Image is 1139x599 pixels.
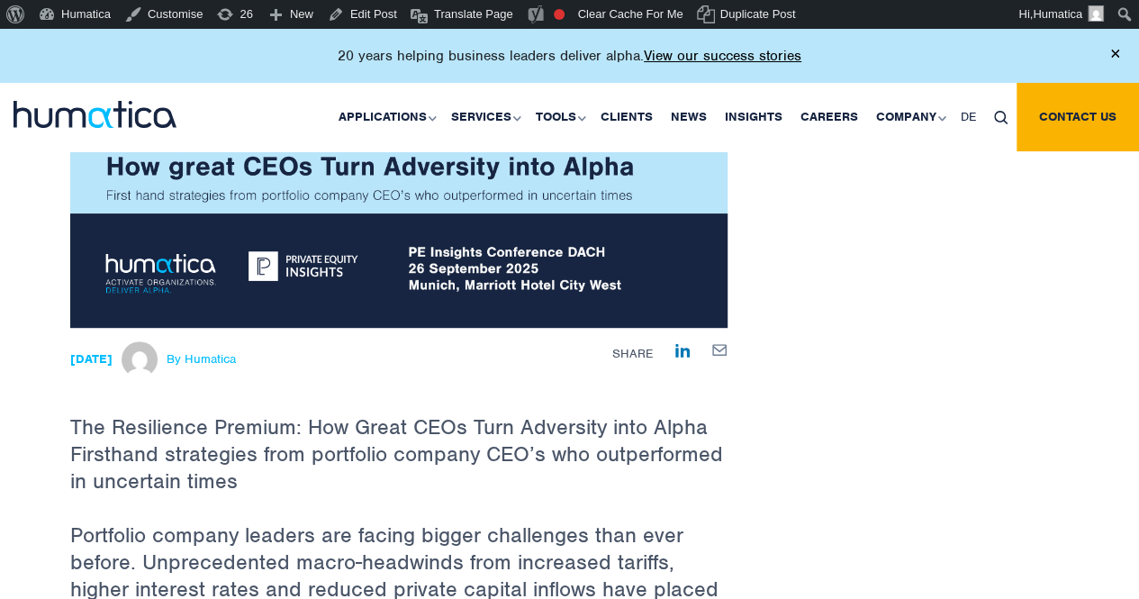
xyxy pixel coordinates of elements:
a: Services [442,83,527,151]
input: Email* [302,59,596,95]
a: Share by E-Mail [712,341,728,356]
p: I agree to Humatica's and that Humatica may use my data to contact e via email. [23,118,556,149]
a: Tools [527,83,592,151]
span: DE [961,109,976,124]
input: I agree to Humatica'sData Protection Policyand that Humatica may use my data to contact e via ema... [5,120,16,132]
a: Company [867,83,952,151]
div: Focus keyphrase not set [554,9,565,20]
span: Humatica [1033,7,1082,21]
img: Michael Hillington [122,341,158,377]
a: Contact us [1017,83,1139,151]
span: By Humatica [167,352,236,367]
a: View our success stories [644,47,801,65]
img: Share on LinkedIn [675,343,690,358]
img: search_icon [994,111,1008,124]
a: Data Protection Policy [141,118,266,132]
a: Insights [716,83,791,151]
p: The Resilience Premium: How Great CEOs Turn Adversity into Alpha Firsthand strategies from portfo... [70,328,728,522]
a: Careers [791,83,867,151]
p: 20 years helping business leaders deliver alpha. [338,47,801,65]
span: Share [612,346,653,361]
img: logo [14,101,176,128]
input: Last name* [302,4,596,40]
a: News [662,83,716,151]
a: Applications [330,83,442,151]
a: DE [952,83,985,151]
a: Clients [592,83,662,151]
a: Share on LinkedIn [675,341,690,357]
img: mailby [712,344,728,356]
strong: [DATE] [70,351,113,367]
